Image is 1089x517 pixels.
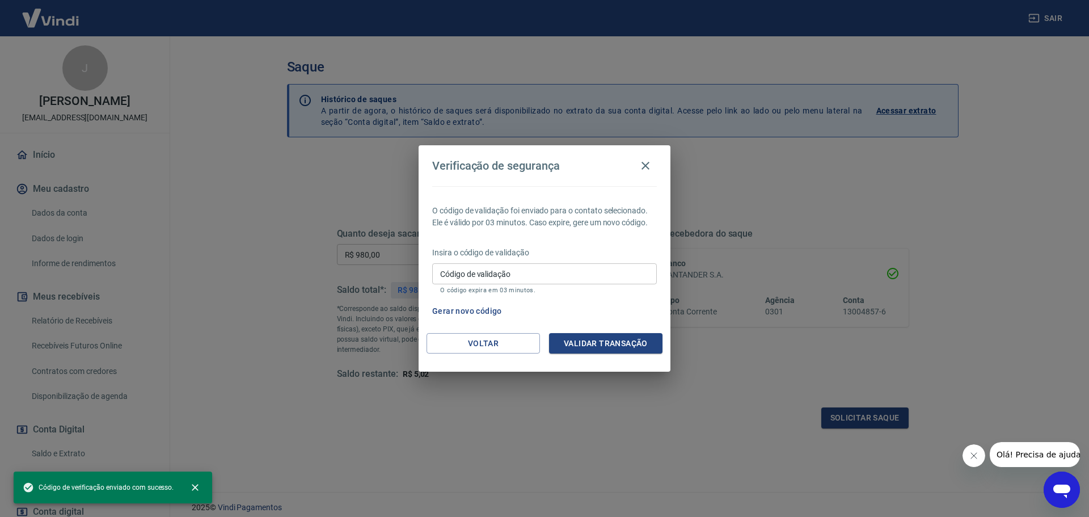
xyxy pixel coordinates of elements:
[23,482,174,493] span: Código de verificação enviado com sucesso.
[432,247,657,259] p: Insira o código de validação
[432,159,560,173] h4: Verificação de segurança
[440,287,649,294] p: O código expira em 03 minutos.
[432,205,657,229] p: O código de validação foi enviado para o contato selecionado. Ele é válido por 03 minutos. Caso e...
[1044,472,1080,508] iframe: Botão para abrir a janela de mensagens
[183,475,208,500] button: close
[427,333,540,354] button: Voltar
[990,442,1080,467] iframe: Mensagem da empresa
[963,444,985,467] iframe: Fechar mensagem
[7,8,95,17] span: Olá! Precisa de ajuda?
[549,333,662,354] button: Validar transação
[428,301,506,322] button: Gerar novo código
